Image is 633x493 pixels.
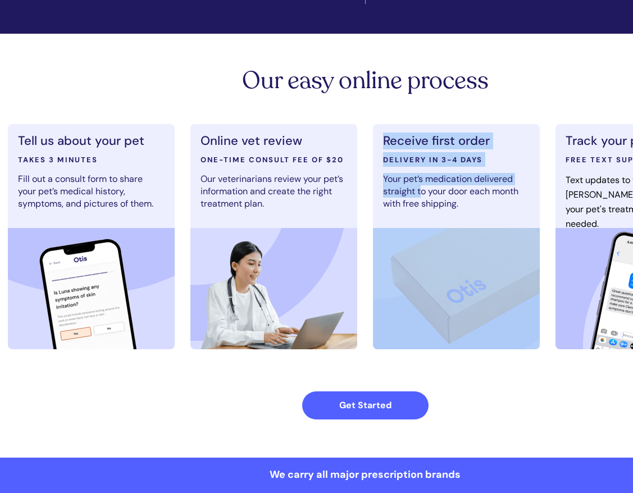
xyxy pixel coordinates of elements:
[201,155,344,165] span: ONE-TIME CONSULT FEE OF $20
[383,155,482,165] span: DELIVERY IN 3-4 DAYS
[339,399,391,411] strong: Get Started
[242,65,489,97] span: Our easy online process
[18,155,98,165] span: TAKES 3 MINUTES
[18,173,153,209] span: Fill out a consult form to share your pet’s medical history, symptoms, and pictures of them.
[270,468,461,481] span: We carry all major prescription brands
[383,133,490,149] span: Receive first order
[201,133,302,149] span: Online vet review
[302,391,429,419] a: Get Started
[18,133,144,149] span: Tell us about your pet
[383,173,518,209] span: Your pet’s medication delivered straight to your door each month with free shipping.
[201,173,343,209] span: Our veterinarians review your pet’s information and create the right treatment plan.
